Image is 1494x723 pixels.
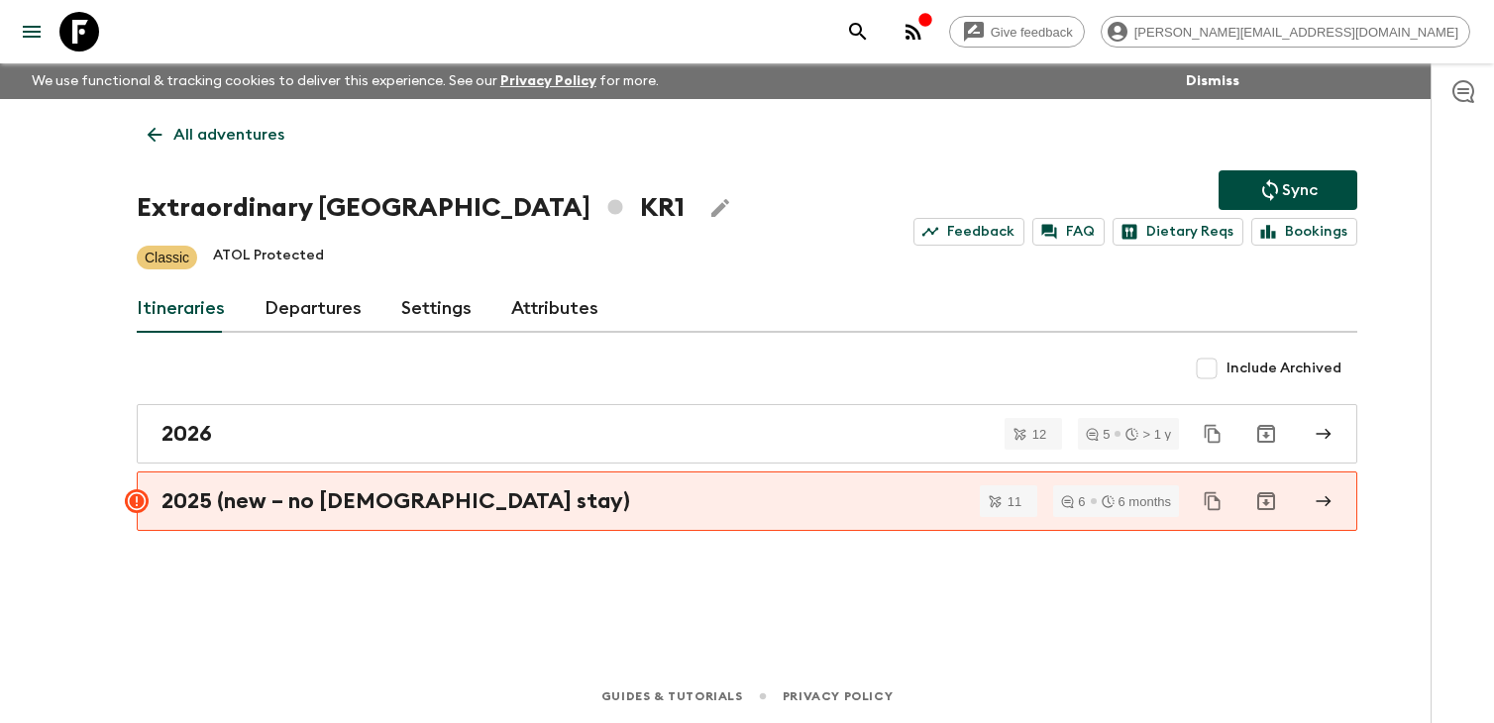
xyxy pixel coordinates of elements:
p: ATOL Protected [213,246,324,269]
div: 6 [1061,495,1085,508]
button: search adventures [838,12,878,52]
a: 2026 [137,404,1357,464]
a: Privacy Policy [500,74,596,88]
a: Itineraries [137,285,225,333]
p: Classic [145,248,189,267]
p: Sync [1282,178,1318,202]
span: 12 [1020,428,1058,441]
span: 11 [996,495,1033,508]
span: Include Archived [1227,359,1341,378]
span: [PERSON_NAME][EMAIL_ADDRESS][DOMAIN_NAME] [1123,25,1469,40]
div: 6 months [1102,495,1171,508]
div: 5 [1086,428,1110,441]
a: FAQ [1032,218,1105,246]
span: Give feedback [980,25,1084,40]
a: Settings [401,285,472,333]
button: Duplicate [1195,483,1230,519]
a: Departures [265,285,362,333]
button: Archive [1246,414,1286,454]
a: Bookings [1251,218,1357,246]
div: [PERSON_NAME][EMAIL_ADDRESS][DOMAIN_NAME] [1101,16,1470,48]
button: menu [12,12,52,52]
a: 2025 (new – no [DEMOGRAPHIC_DATA] stay) [137,471,1357,531]
p: All adventures [173,123,284,147]
button: Duplicate [1195,416,1230,452]
h2: 2026 [161,421,212,447]
p: We use functional & tracking cookies to deliver this experience. See our for more. [24,63,667,99]
h1: Extraordinary [GEOGRAPHIC_DATA] KR1 [137,188,685,228]
a: Attributes [511,285,598,333]
div: > 1 y [1125,428,1171,441]
a: Privacy Policy [783,685,893,707]
a: Feedback [913,218,1024,246]
button: Sync adventure departures to the booking engine [1219,170,1357,210]
h2: 2025 (new – no [DEMOGRAPHIC_DATA] stay) [161,488,630,514]
button: Archive [1246,481,1286,521]
a: All adventures [137,115,295,155]
button: Dismiss [1181,67,1244,95]
button: Edit Adventure Title [700,188,740,228]
a: Give feedback [949,16,1085,48]
a: Dietary Reqs [1113,218,1243,246]
a: Guides & Tutorials [601,685,743,707]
